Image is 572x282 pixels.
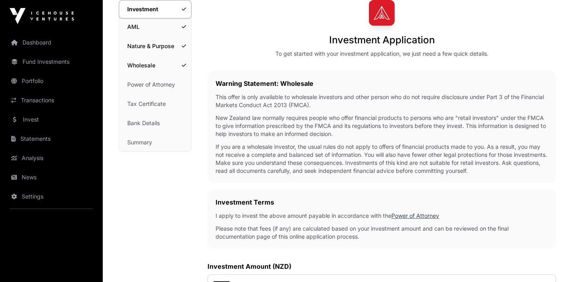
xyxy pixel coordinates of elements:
a: Tax Certificate [119,95,191,113]
a: Bank Details [119,114,191,132]
p: If you are a wholesale investor, the usual rules do not apply to offers of financial products mad... [216,143,548,175]
p: Please note that fees (if any) are calculated based on your investment amount and can be reviewed... [216,225,548,241]
a: Wholesale [119,57,191,74]
a: Summary [119,134,191,151]
a: Power of Attorney [119,76,191,93]
p: New Zealand law normally requires people who offer financial products to persons who are "retail ... [216,114,548,138]
p: This offer is only available to wholesale investors and other person who do not require disclosur... [216,93,548,109]
a: Invest [6,111,96,128]
label: Investment Amount (NZD) [208,262,556,271]
a: Fund Investments [6,53,96,71]
div: To get started with your investment application, we just need a few quick details. [275,50,489,58]
a: Portfolio [6,72,96,90]
a: Power of Attorney [391,212,439,219]
h2: Investment Terms [216,197,548,207]
a: AML [119,18,191,36]
a: Nature & Purpose [119,37,191,55]
a: Settings [6,188,96,205]
iframe: Chat Widget [532,243,572,282]
p: I apply to invest the above amount payable in accordance with the [216,212,548,220]
a: Dashboard [6,34,96,51]
a: Analysis [6,149,96,167]
h1: Investment Application [329,34,435,47]
a: Transactions [6,91,96,109]
h2: Warning Statement: Wholesale [216,79,548,88]
img: Icehouse Ventures Logo [10,8,74,24]
a: News [6,168,96,186]
a: Statements [6,130,96,148]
